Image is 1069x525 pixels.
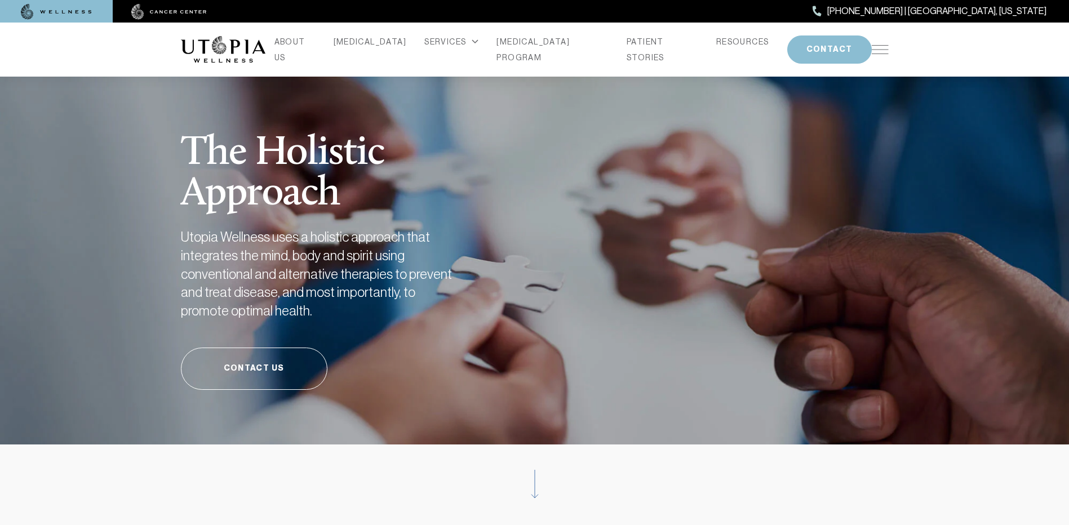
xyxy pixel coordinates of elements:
a: [MEDICAL_DATA] PROGRAM [496,34,609,65]
a: [PHONE_NUMBER] | [GEOGRAPHIC_DATA], [US_STATE] [813,4,1046,19]
a: PATIENT STORIES [627,34,698,65]
h1: The Holistic Approach [181,105,513,215]
a: ABOUT US [274,34,316,65]
button: CONTACT [787,35,872,64]
img: wellness [21,4,92,20]
a: Contact Us [181,348,327,390]
span: [PHONE_NUMBER] | [GEOGRAPHIC_DATA], [US_STATE] [827,4,1046,19]
a: RESOURCES [716,34,769,50]
img: cancer center [131,4,207,20]
a: [MEDICAL_DATA] [334,34,407,50]
img: icon-hamburger [872,45,889,54]
div: SERVICES [424,34,478,50]
img: logo [181,36,265,63]
h2: Utopia Wellness uses a holistic approach that integrates the mind, body and spirit using conventi... [181,228,463,320]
